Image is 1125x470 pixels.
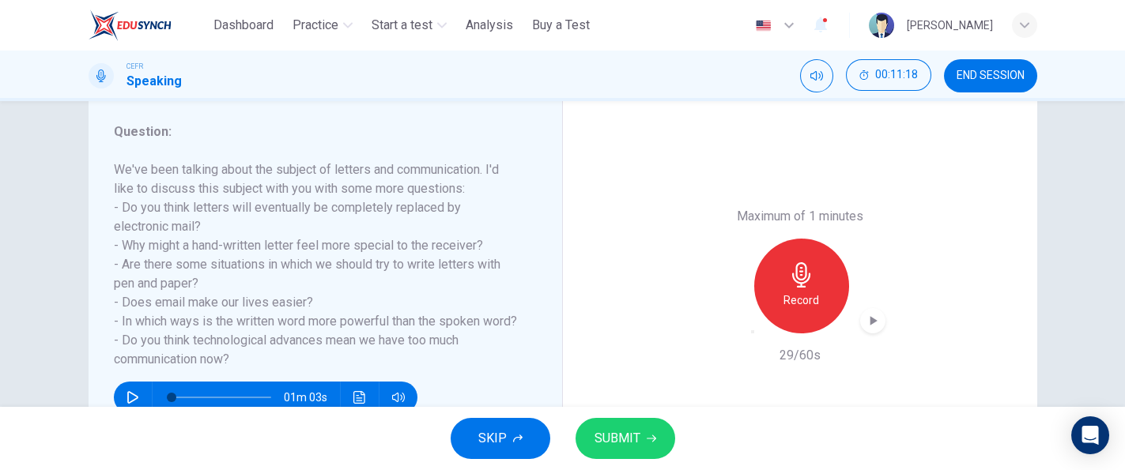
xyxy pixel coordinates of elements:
div: [PERSON_NAME] [907,16,993,35]
span: CEFR [126,61,143,72]
span: SKIP [478,427,507,449]
span: Buy a Test [532,16,590,35]
h6: Question : [114,122,518,141]
button: Analysis [459,11,519,39]
a: ELTC logo [89,9,208,41]
h6: 29/60s [780,346,821,365]
span: 00:11:18 [875,69,918,81]
h6: Maximum of 1 minutes [737,207,863,226]
button: Practice [286,11,359,39]
button: SUBMIT [576,418,675,459]
div: Mute [800,59,833,92]
span: END SESSION [957,70,1025,82]
h6: We've been talking about the subject of letters and communication. I'd like to discuss this subje... [114,160,518,369]
div: Open Intercom Messenger [1071,416,1109,454]
img: Profile picture [869,13,894,38]
span: 01m 03s [284,382,340,413]
span: Dashboard [213,16,274,35]
img: en [753,20,773,32]
button: SKIP [451,418,550,459]
img: ELTC logo [89,9,172,41]
span: SUBMIT [595,427,640,449]
span: Practice [293,16,338,35]
span: Analysis [466,16,513,35]
h1: Speaking [126,72,182,91]
button: Start a test [365,11,453,39]
button: END SESSION [944,59,1037,92]
button: Dashboard [207,11,280,39]
div: Hide [846,59,931,92]
span: Start a test [372,16,432,35]
h6: Record [783,291,819,310]
button: Buy a Test [526,11,596,39]
button: Click to see the audio transcription [347,382,372,413]
button: 00:11:18 [846,59,931,91]
button: Record [754,239,849,333]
